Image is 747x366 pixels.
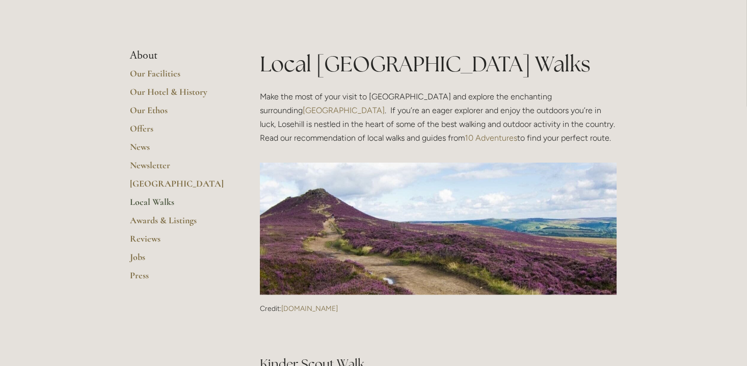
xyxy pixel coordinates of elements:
[281,304,338,313] a: [DOMAIN_NAME]
[130,49,227,62] li: About
[130,68,227,86] a: Our Facilities
[260,90,617,145] p: Make the most of your visit to [GEOGRAPHIC_DATA] and explore the enchanting surrounding . If you’...
[260,163,617,295] img: Credit: 10adventures.com
[130,178,227,196] a: [GEOGRAPHIC_DATA]
[130,104,227,123] a: Our Ethos
[260,49,617,79] h1: Local [GEOGRAPHIC_DATA] Walks
[260,304,617,313] p: Credit:
[130,270,227,288] a: Press
[465,133,517,143] a: 10 Adventures
[130,86,227,104] a: Our Hotel & History
[130,160,227,178] a: Newsletter
[303,106,385,115] a: [GEOGRAPHIC_DATA]
[130,123,227,141] a: Offers
[130,196,227,215] a: Local Walks
[130,251,227,270] a: Jobs
[130,233,227,251] a: Reviews
[130,141,227,160] a: News
[130,215,227,233] a: Awards & Listings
